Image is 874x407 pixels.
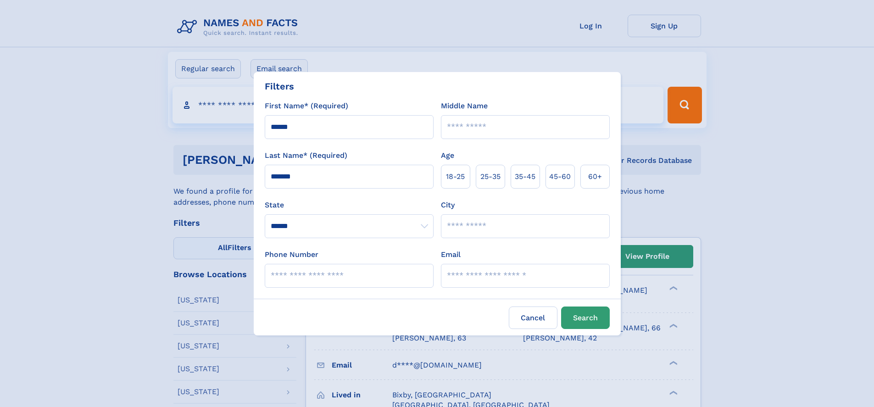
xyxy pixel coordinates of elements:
label: City [441,200,455,211]
label: Email [441,249,461,260]
button: Search [561,307,610,329]
label: Last Name* (Required) [265,150,347,161]
span: 18‑25 [446,171,465,182]
label: Age [441,150,454,161]
span: 25‑35 [480,171,501,182]
label: Phone Number [265,249,318,260]
label: Middle Name [441,100,488,112]
span: 45‑60 [549,171,571,182]
label: State [265,200,434,211]
label: First Name* (Required) [265,100,348,112]
label: Cancel [509,307,557,329]
span: 60+ [588,171,602,182]
span: 35‑45 [515,171,535,182]
div: Filters [265,79,294,93]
